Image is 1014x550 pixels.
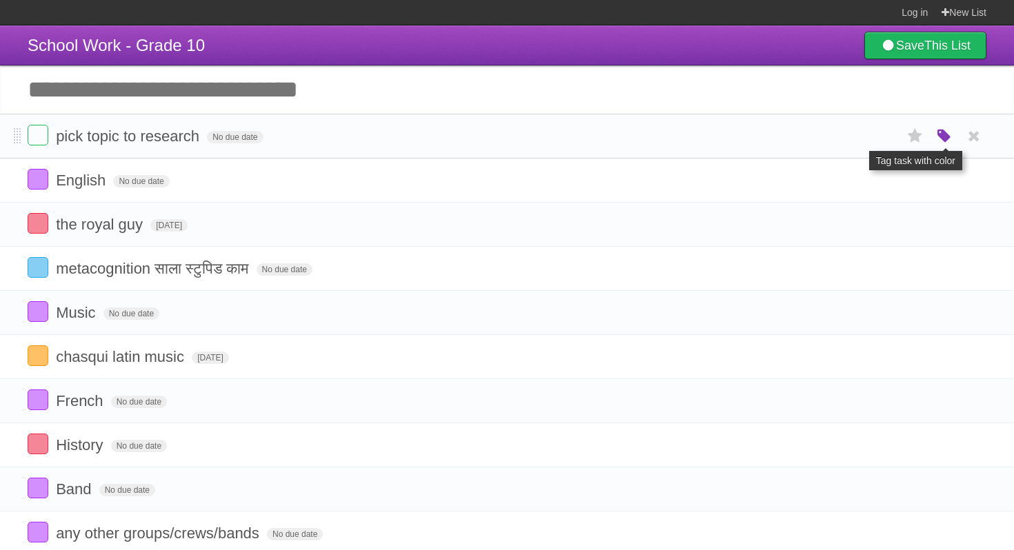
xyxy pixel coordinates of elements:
[28,434,48,454] label: Done
[56,304,99,321] span: Music
[28,522,48,542] label: Done
[56,436,106,454] span: History
[28,213,48,234] label: Done
[56,348,188,365] span: chasqui latin music
[56,260,252,277] span: metacognition साला स्टुपिड काम
[111,396,167,408] span: No due date
[864,32,986,59] a: SaveThis List
[28,36,205,54] span: School Work - Grade 10
[28,345,48,366] label: Done
[56,128,203,145] span: pick topic to research
[28,389,48,410] label: Done
[28,125,48,145] label: Done
[28,478,48,498] label: Done
[103,307,159,320] span: No due date
[99,484,155,496] span: No due date
[111,440,167,452] span: No due date
[28,301,48,322] label: Done
[207,131,263,143] span: No due date
[56,524,263,542] span: any other groups/crews/bands
[56,480,95,498] span: Band
[28,169,48,190] label: Done
[56,392,106,409] span: French
[267,528,323,540] span: No due date
[56,172,109,189] span: English
[192,352,229,364] span: [DATE]
[113,175,169,187] span: No due date
[257,263,312,276] span: No due date
[924,39,971,52] b: This List
[902,125,928,147] label: Star task
[56,216,146,233] span: the royal guy
[28,257,48,278] label: Done
[150,219,188,232] span: [DATE]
